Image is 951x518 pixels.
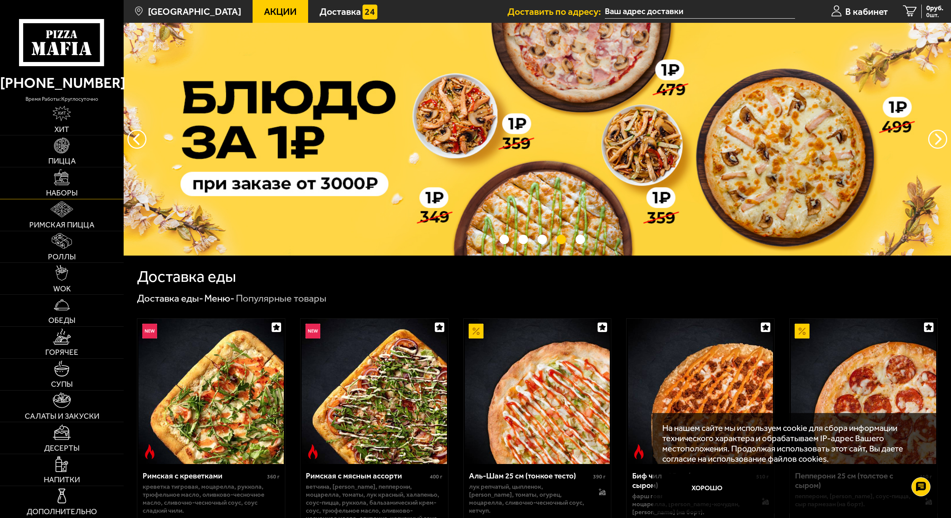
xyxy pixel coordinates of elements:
[662,423,923,464] p: На нашем сайте мы используем cookie для сбора информации технического характера и обрабатываем IP...
[363,5,377,19] img: 15daf4d41897b9f0e9f617042186c801.svg
[469,324,483,338] img: Акционный
[264,7,297,16] span: Акции
[507,7,605,16] span: Доставить по адресу:
[593,474,606,480] span: 390 г
[48,316,75,324] span: Обеды
[627,319,774,464] a: Острое блюдоБиф чили 25 см (толстое с сыром)
[137,319,285,464] a: НовинкаОстрое блюдоРимская с креветками
[628,319,773,464] img: Биф чили 25 см (толстое с сыром)
[845,7,888,16] span: В кабинет
[576,235,585,244] button: точки переключения
[464,319,611,464] a: АкционныйАль-Шам 25 см (тонкое тесто)
[267,474,280,480] span: 360 г
[25,412,99,420] span: Салаты и закуски
[469,483,589,514] p: лук репчатый, цыпленок, [PERSON_NAME], томаты, огурец, моцарелла, сливочно-чесночный соус, кетчуп.
[305,324,320,338] img: Новинка
[142,444,157,459] img: Острое блюдо
[204,292,234,304] a: Меню-
[27,508,97,515] span: Дополнительно
[51,380,73,388] span: Супы
[605,5,795,19] input: Ваш адрес доставки
[29,221,94,229] span: Римская пицца
[138,319,284,464] img: Римская с креветками
[631,444,646,459] img: Острое блюдо
[53,285,71,292] span: WOK
[465,319,610,464] img: Аль-Шам 25 см (тонкое тесто)
[430,474,442,480] span: 400 г
[302,319,447,464] img: Римская с мясным ассорти
[662,474,751,503] button: Хорошо
[538,235,547,244] button: точки переключения
[44,444,80,452] span: Десерты
[795,324,809,338] img: Акционный
[236,292,326,305] div: Популярные товары
[518,235,528,244] button: точки переключения
[320,7,361,16] span: Доставка
[127,130,146,149] button: следующий
[46,189,78,197] span: Наборы
[142,324,157,338] img: Новинка
[44,476,80,483] span: Напитки
[137,269,236,285] h1: Доставка еды
[557,235,566,244] button: точки переключения
[928,130,947,149] button: предыдущий
[926,12,943,18] span: 0 шт.
[54,126,69,133] span: Хит
[301,319,448,464] a: НовинкаОстрое блюдоРимская с мясным ассорти
[137,292,203,304] a: Доставка еды-
[48,253,76,261] span: Роллы
[305,444,320,459] img: Острое блюдо
[148,7,241,16] span: [GEOGRAPHIC_DATA]
[632,471,754,490] div: Биф чили 25 см (толстое с сыром)
[632,492,752,516] p: фарш говяжий, паприка, соус-пицца, моцарелла, [PERSON_NAME]-кочудян, [PERSON_NAME] (на борт).
[306,471,428,481] div: Римская с мясным ассорти
[143,471,265,481] div: Римская с креветками
[469,471,591,481] div: Аль-Шам 25 см (тонкое тесто)
[48,157,76,165] span: Пицца
[143,483,279,514] p: креветка тигровая, моцарелла, руккола, трюфельное масло, оливково-чесночное масло, сливочно-чесно...
[791,319,936,464] img: Пепперони 25 см (толстое с сыром)
[790,319,937,464] a: АкционныйПепперони 25 см (толстое с сыром)
[926,5,943,11] span: 0 руб.
[45,348,78,356] span: Горячее
[499,235,509,244] button: точки переключения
